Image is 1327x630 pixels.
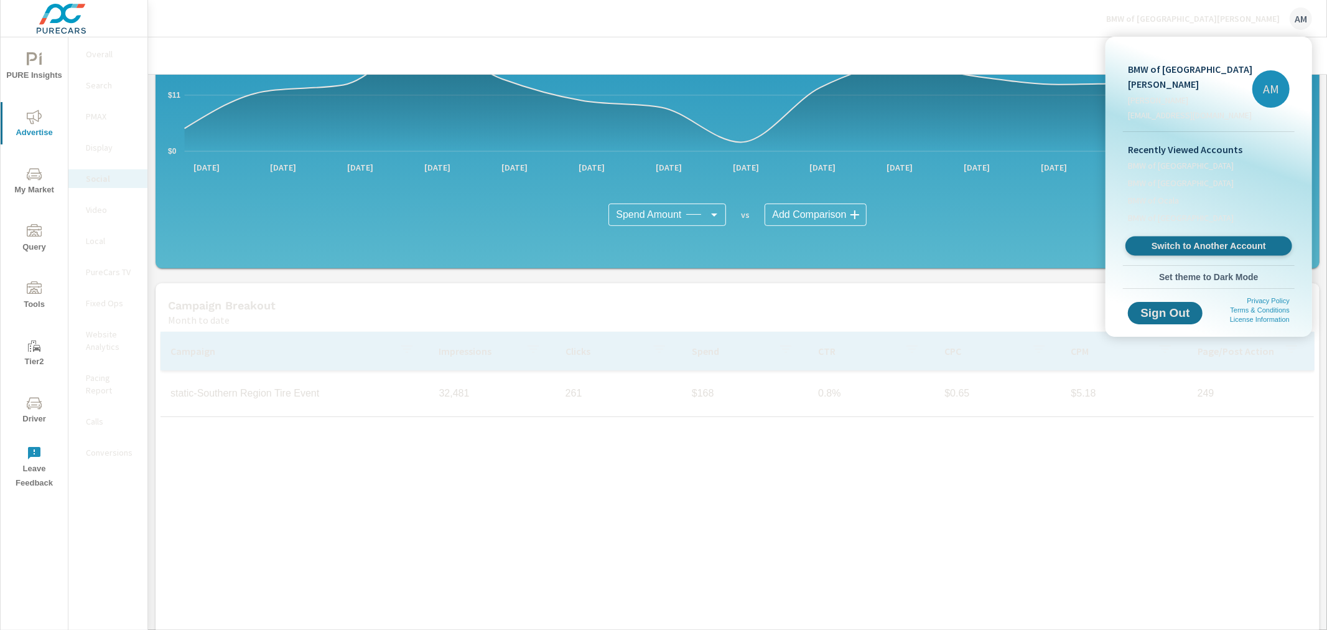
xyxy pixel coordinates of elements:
[1247,297,1290,304] a: Privacy Policy
[1128,302,1203,324] button: Sign Out
[1252,70,1290,108] div: AM
[1132,240,1285,252] span: Switch to Another Account
[1128,159,1234,172] span: BMW of [GEOGRAPHIC_DATA]
[1123,266,1295,288] button: Set theme to Dark Mode
[1128,177,1234,189] span: BMW of [GEOGRAPHIC_DATA]
[1138,308,1193,319] span: Sign Out
[1128,62,1252,92] p: BMW of [GEOGRAPHIC_DATA][PERSON_NAME]
[1231,306,1290,314] a: Terms & Conditions
[1230,316,1290,323] a: License Information
[1125,237,1292,256] a: Switch to Another Account
[1128,212,1234,224] span: BMW of [GEOGRAPHIC_DATA]
[1128,109,1252,121] p: [EMAIL_ADDRESS][DOMAIN_NAME]
[1128,94,1252,106] p: [PERSON_NAME]
[1128,271,1290,283] span: Set theme to Dark Mode
[1128,142,1290,157] p: Recently Viewed Accounts
[1128,194,1179,207] span: BMW of Ocala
